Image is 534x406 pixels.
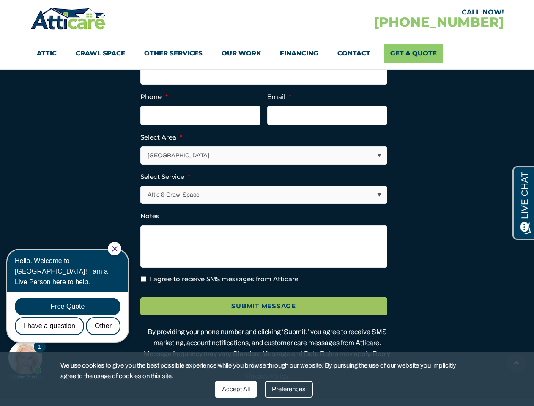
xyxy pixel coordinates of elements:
[140,93,167,101] label: Phone
[280,44,318,63] a: Financing
[267,9,504,16] div: CALL NOW!
[265,381,313,398] div: Preferences
[140,173,190,181] label: Select Service
[267,93,291,101] label: Email
[140,297,387,315] input: Submit Message
[21,7,68,17] span: Opens a chat window
[4,241,140,381] iframe: Chat Invitation
[215,381,257,398] div: Accept All
[140,133,182,142] label: Select Area
[222,44,261,63] a: Our Work
[144,44,203,63] a: Other Services
[384,44,443,63] a: Get A Quote
[37,44,498,63] nav: Menu
[337,44,370,63] a: Contact
[60,360,467,381] span: We use cookies to give you the best possible experience while you browse through our website. By ...
[150,274,298,284] label: I agree to receive SMS messages from Atticare
[76,44,125,63] a: Crawl Space
[140,212,159,220] label: Notes
[37,44,57,63] a: Attic
[140,326,394,382] div: By providing your phone number and clicking ‘Submit,’ you agree to receive SMS marketing, account...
